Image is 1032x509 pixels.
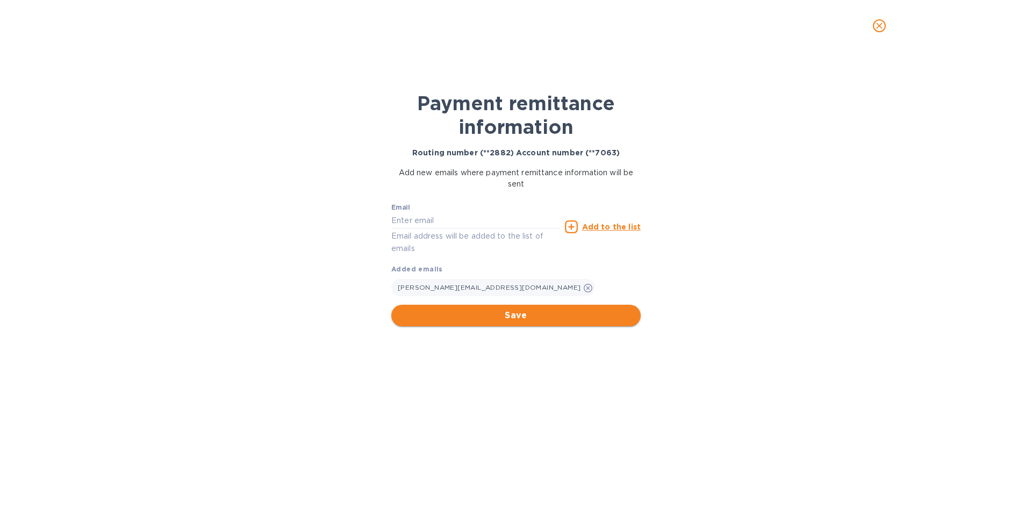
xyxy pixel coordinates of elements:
span: [PERSON_NAME][EMAIL_ADDRESS][DOMAIN_NAME] [398,283,580,291]
b: Added emails [391,265,443,273]
b: Routing number (**2882) Account number (**7063) [412,148,620,157]
input: Enter email [391,212,561,228]
button: Save [391,305,641,326]
u: Add to the list [582,223,641,231]
label: Email [391,205,410,211]
span: Save [400,309,632,322]
div: [PERSON_NAME][EMAIL_ADDRESS][DOMAIN_NAME] [391,279,595,296]
p: Add new emails where payment remittance information will be sent [391,167,641,190]
p: Email address will be added to the list of emails [391,230,561,255]
b: Payment remittance information [417,91,615,139]
button: close [866,13,892,39]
